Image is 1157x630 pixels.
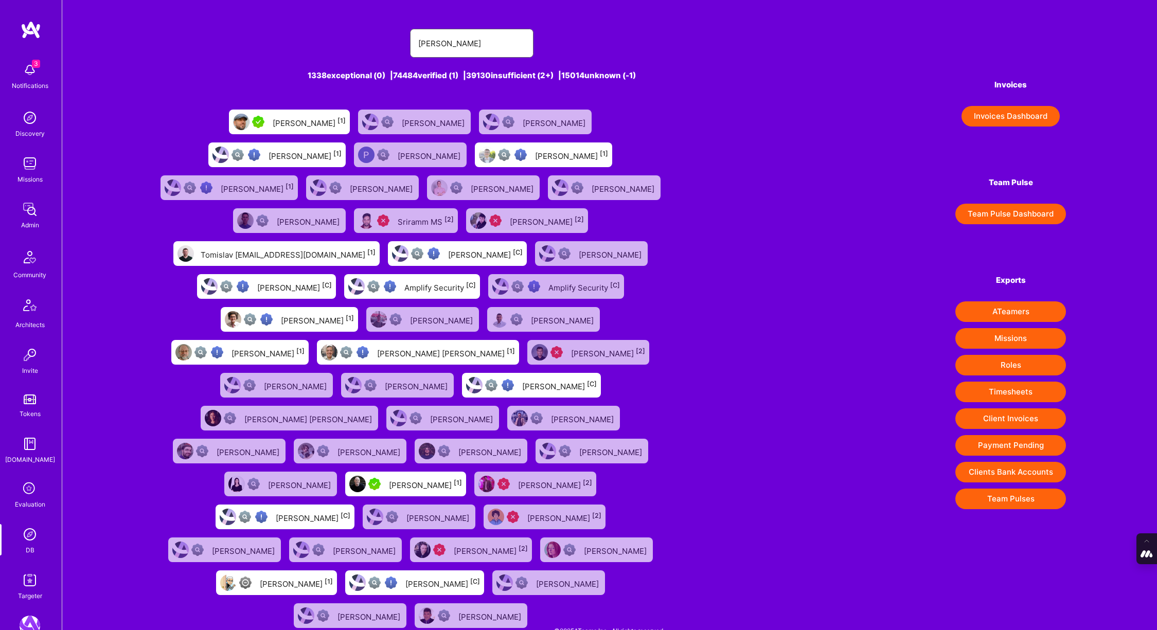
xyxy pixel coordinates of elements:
sup: [1] [507,347,515,355]
img: High Potential User [502,379,514,391]
img: Not Scrubbed [243,379,256,391]
img: teamwork [20,153,40,174]
div: [PERSON_NAME] [276,510,350,524]
button: Team Pulses [955,489,1066,509]
img: Not fully vetted [194,346,207,358]
a: User AvatarNot Scrubbed[PERSON_NAME] [354,105,475,138]
img: Not fully vetted [485,379,497,391]
sup: [2] [519,545,528,552]
div: [PERSON_NAME] [458,444,523,458]
div: [DOMAIN_NAME] [5,454,55,465]
img: User Avatar [345,377,362,393]
sup: [1] [296,347,305,355]
a: User AvatarNot fully vettedHigh Potential User[PERSON_NAME][1] [156,171,302,204]
img: Not Scrubbed [381,116,394,128]
a: User AvatarNot Scrubbed[PERSON_NAME] [350,138,471,171]
div: [PERSON_NAME] [398,148,462,161]
a: User AvatarUnqualifiedSriramm MS[2] [350,204,462,237]
img: User Avatar [177,443,193,459]
img: Not Scrubbed [377,149,389,161]
img: Not fully vetted [367,280,380,293]
img: Not Scrubbed [191,544,204,556]
img: User Avatar [390,410,407,426]
div: Community [13,269,46,280]
img: Not Scrubbed [329,182,342,194]
a: User AvatarNot Scrubbed[PERSON_NAME] [337,369,458,402]
img: Not Scrubbed [559,445,571,457]
sup: [2] [592,512,601,519]
a: User AvatarNot fully vettedHigh Potential User[PERSON_NAME][1] [204,138,350,171]
img: tokens [24,394,36,404]
div: Amplify Security [548,280,620,293]
img: User Avatar [552,179,568,196]
sup: [1] [367,248,376,256]
sup: [1] [286,183,294,190]
img: User Avatar [224,377,241,393]
img: Not fully vetted [340,346,352,358]
div: [PERSON_NAME] [535,148,608,161]
button: Invoices Dashboard [962,106,1060,127]
img: admin teamwork [20,199,40,220]
img: Not Scrubbed [317,609,329,622]
a: Invoices Dashboard [955,106,1066,127]
img: User Avatar [212,147,229,163]
sup: [1] [454,479,462,487]
div: [PERSON_NAME] [510,214,584,227]
a: User AvatarNot Scrubbed[PERSON_NAME] [544,171,665,204]
img: User Avatar [419,443,435,459]
img: Not Scrubbed [563,544,576,556]
a: User AvatarNot Scrubbed[PERSON_NAME] [531,435,652,467]
div: Tomislav [EMAIL_ADDRESS][DOMAIN_NAME] [201,247,376,260]
div: [PERSON_NAME] [523,115,588,129]
div: [PERSON_NAME] [212,543,277,556]
img: User Avatar [531,344,548,361]
img: A.Teamer in Residence [252,116,264,128]
div: [PERSON_NAME] [536,576,601,589]
sup: [C] [470,578,480,585]
img: User Avatar [362,114,379,130]
div: [PERSON_NAME] [260,576,333,589]
sup: [C] [513,248,523,256]
sup: [2] [444,215,454,223]
div: [PERSON_NAME] [454,543,528,556]
div: [PERSON_NAME] [268,477,333,491]
img: Not Scrubbed [510,313,523,326]
img: User Avatar [466,377,483,393]
a: User AvatarTomislav [EMAIL_ADDRESS][DOMAIN_NAME][1] [169,237,384,270]
div: [PERSON_NAME] [221,181,294,194]
div: [PERSON_NAME] [402,115,467,129]
img: High Potential User [248,149,260,161]
h4: Exports [955,276,1066,285]
img: User Avatar [237,212,254,229]
sup: [C] [587,380,597,388]
sup: [C] [341,512,350,519]
input: Search for an A-Teamer [418,30,525,57]
div: [PERSON_NAME] [277,214,342,227]
a: User AvatarNot fully vettedHigh Potential User[PERSON_NAME][C] [458,369,605,402]
div: [PERSON_NAME] [257,280,332,293]
div: [PERSON_NAME] [406,510,471,524]
div: [PERSON_NAME] [571,346,645,359]
img: Not Scrubbed [571,182,583,194]
img: Invite [20,345,40,365]
a: User AvatarNot fully vettedHigh Potential User[PERSON_NAME][C] [341,566,488,599]
div: [PERSON_NAME] [232,346,305,359]
button: Client Invoices [955,408,1066,429]
div: [PERSON_NAME] [PERSON_NAME] [377,346,515,359]
div: [PERSON_NAME] [471,181,536,194]
img: Unqualified [377,214,389,227]
img: User Avatar [321,344,337,361]
a: User AvatarNot Scrubbed[PERSON_NAME] [411,435,531,467]
i: icon SelectionTeam [20,479,40,499]
a: User AvatarNot Scrubbed[PERSON_NAME] [290,435,411,467]
button: Clients Bank Accounts [955,462,1066,482]
img: Not Scrubbed [196,445,208,457]
div: [PERSON_NAME] [551,411,616,425]
img: User Avatar [220,509,236,525]
img: User Avatar [544,542,561,558]
div: DB [26,545,34,555]
sup: [C] [466,281,476,289]
sup: [1] [333,150,342,157]
a: User AvatarLimited Access[PERSON_NAME][1] [212,566,341,599]
img: Not Scrubbed [247,478,260,490]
